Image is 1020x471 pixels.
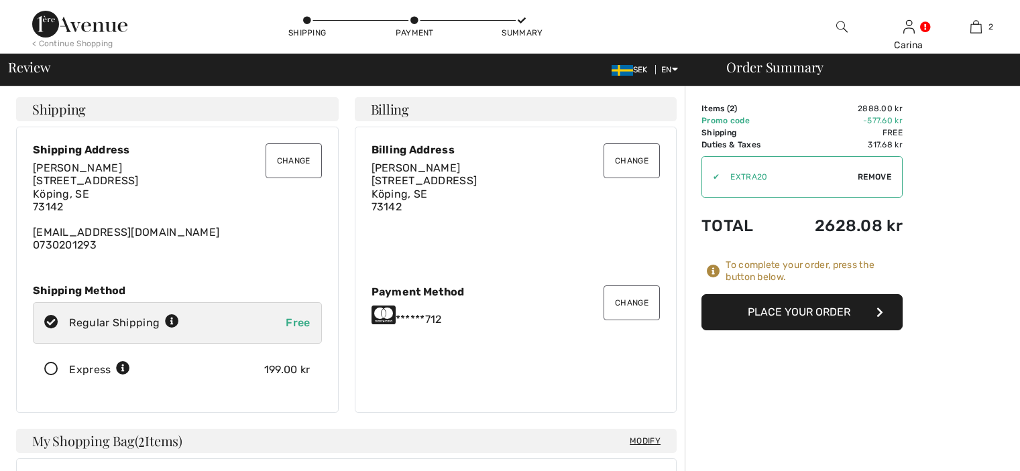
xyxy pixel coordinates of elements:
div: Carina [876,38,942,52]
td: 317.68 kr [783,139,903,151]
span: Free [286,316,310,329]
button: Change [604,285,660,320]
td: 2628.08 kr [783,203,903,249]
input: Promo code [720,157,858,197]
td: Duties & Taxes [701,139,783,151]
span: Remove [858,171,891,183]
a: Sign In [903,20,915,33]
td: Shipping [701,127,783,139]
div: Order Summary [710,60,1012,74]
img: My Bag [970,19,982,35]
div: Payment [394,27,435,39]
td: -577.60 kr [783,115,903,127]
div: Summary [502,27,542,39]
div: Regular Shipping [69,315,179,331]
img: My Info [903,19,915,35]
td: 2888.00 kr [783,103,903,115]
span: [PERSON_NAME] [372,161,461,174]
span: Billing [371,103,409,116]
td: Free [783,127,903,139]
span: EN [661,65,678,74]
div: To complete your order, press the button below. [726,259,903,283]
div: Shipping Address [33,143,322,156]
div: Shipping [287,27,327,39]
a: 2 [943,19,1009,35]
div: 199.00 kr [264,362,310,378]
div: [EMAIL_ADDRESS][DOMAIN_NAME] 0730201293 [33,161,322,251]
img: Swedish Frona [612,65,633,76]
td: Items ( ) [701,103,783,115]
h4: My Shopping Bag [16,429,677,453]
td: Total [701,203,783,249]
span: Shipping [32,103,86,116]
td: Promo code [701,115,783,127]
span: [STREET_ADDRESS] Köping, SE 73142 [372,174,477,212]
div: Billing Address [372,143,661,156]
button: Change [266,143,322,178]
span: Modify [630,434,661,448]
span: [PERSON_NAME] [33,161,122,174]
button: Change [604,143,660,178]
div: < Continue Shopping [32,38,113,50]
img: search the website [836,19,848,35]
span: ( Items) [135,431,182,450]
span: 2 [730,104,734,113]
div: ✔ [702,171,720,183]
button: Place Your Order [701,294,903,330]
div: Express [69,362,130,378]
span: [STREET_ADDRESS] Köping, SE 73142 [33,174,139,212]
span: 2 [988,21,993,33]
img: 1ère Avenue [32,11,127,38]
span: SEK [612,65,653,74]
span: 2 [138,431,145,448]
span: Review [8,60,50,74]
div: Payment Method [372,285,661,298]
div: Shipping Method [33,284,322,297]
